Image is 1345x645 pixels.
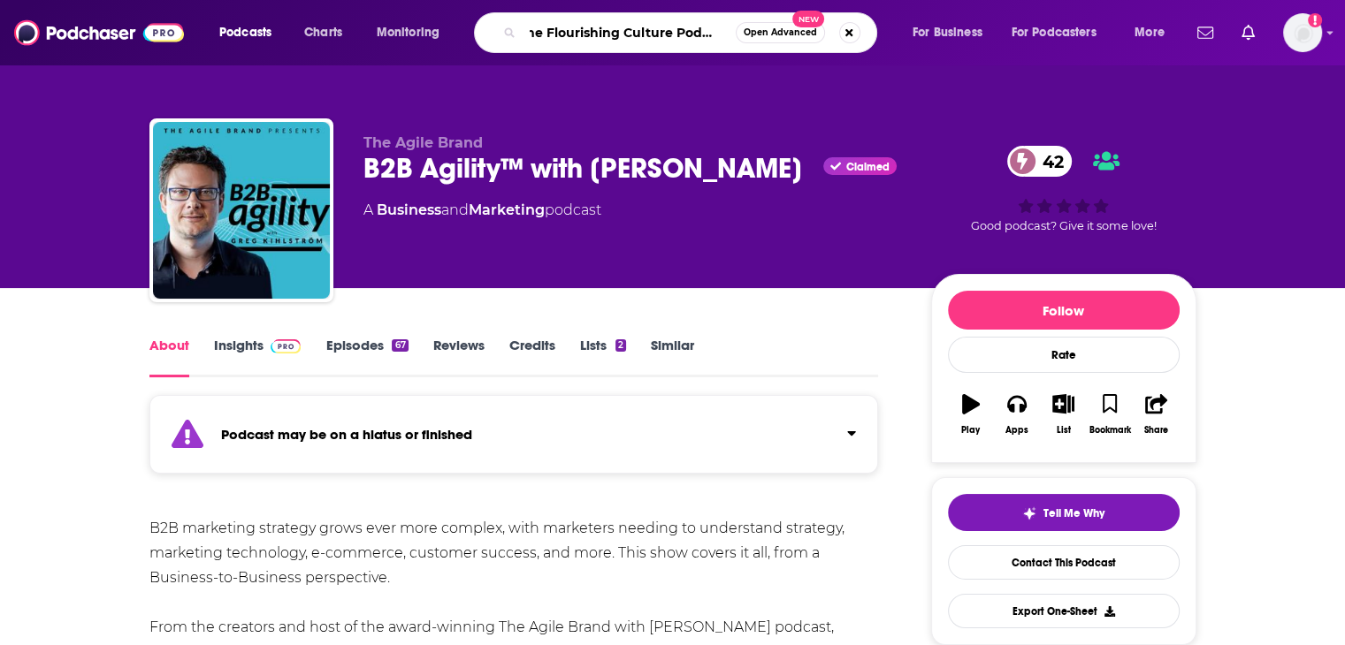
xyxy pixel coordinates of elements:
span: The Agile Brand [363,134,483,151]
div: Share [1144,425,1168,436]
img: tell me why sparkle [1022,506,1036,520]
div: List [1057,425,1071,436]
a: Show notifications dropdown [1234,18,1262,48]
div: A podcast [363,200,601,221]
button: Bookmark [1087,383,1133,446]
button: Follow [948,291,1180,330]
button: open menu [900,19,1005,47]
img: Podchaser - Follow, Share and Rate Podcasts [14,16,184,49]
svg: Add a profile image [1308,13,1322,27]
a: Credits [509,337,555,377]
section: Click to expand status details [149,406,879,474]
span: Logged in as amoscac10 [1283,13,1322,52]
a: Episodes67 [325,337,408,377]
button: tell me why sparkleTell Me Why [948,494,1180,531]
a: Charts [293,19,353,47]
img: Podchaser Pro [271,339,302,353]
a: Business [377,201,441,218]
span: and [441,201,469,218]
a: Lists2 [580,337,626,377]
img: B2B Agility™ with Greg Kihlström [153,122,330,299]
span: Good podcast? Give it some love! [971,219,1157,232]
button: Share [1133,383,1179,446]
a: Marketing [469,201,545,218]
a: Contact This Podcast [948,545,1180,580]
div: Bookmark [1089,425,1130,436]
button: Show profile menu [1283,13,1322,52]
span: For Podcasters [1012,20,1097,45]
div: Rate [948,337,1180,373]
div: Search podcasts, credits, & more... [491,12,894,53]
span: Monitoring [377,20,439,45]
span: Charts [304,20,342,45]
div: 2 [615,339,626,352]
span: Tell Me Why [1043,506,1104,520]
button: open menu [1000,19,1122,47]
a: Similar [651,337,694,377]
button: open menu [207,19,294,47]
span: Open Advanced [744,28,817,37]
strong: Podcast may be on a hiatus or finished [221,426,472,443]
span: 42 [1025,146,1073,177]
a: 42 [1007,146,1073,177]
button: List [1040,383,1086,446]
a: About [149,337,189,377]
div: Play [961,425,980,436]
a: Show notifications dropdown [1190,18,1220,48]
button: Apps [994,383,1040,446]
img: User Profile [1283,13,1322,52]
span: New [792,11,824,27]
input: Search podcasts, credits, & more... [523,19,736,47]
span: Claimed [846,163,890,171]
span: For Business [913,20,982,45]
button: open menu [364,19,462,47]
span: More [1135,20,1165,45]
button: open menu [1122,19,1187,47]
button: Play [948,383,994,446]
a: Reviews [433,337,485,377]
a: InsightsPodchaser Pro [214,337,302,377]
span: Podcasts [219,20,271,45]
div: Apps [1005,425,1028,436]
div: 42Good podcast? Give it some love! [931,134,1196,244]
div: 67 [392,339,408,352]
button: Export One-Sheet [948,594,1180,628]
button: Open AdvancedNew [736,22,825,43]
